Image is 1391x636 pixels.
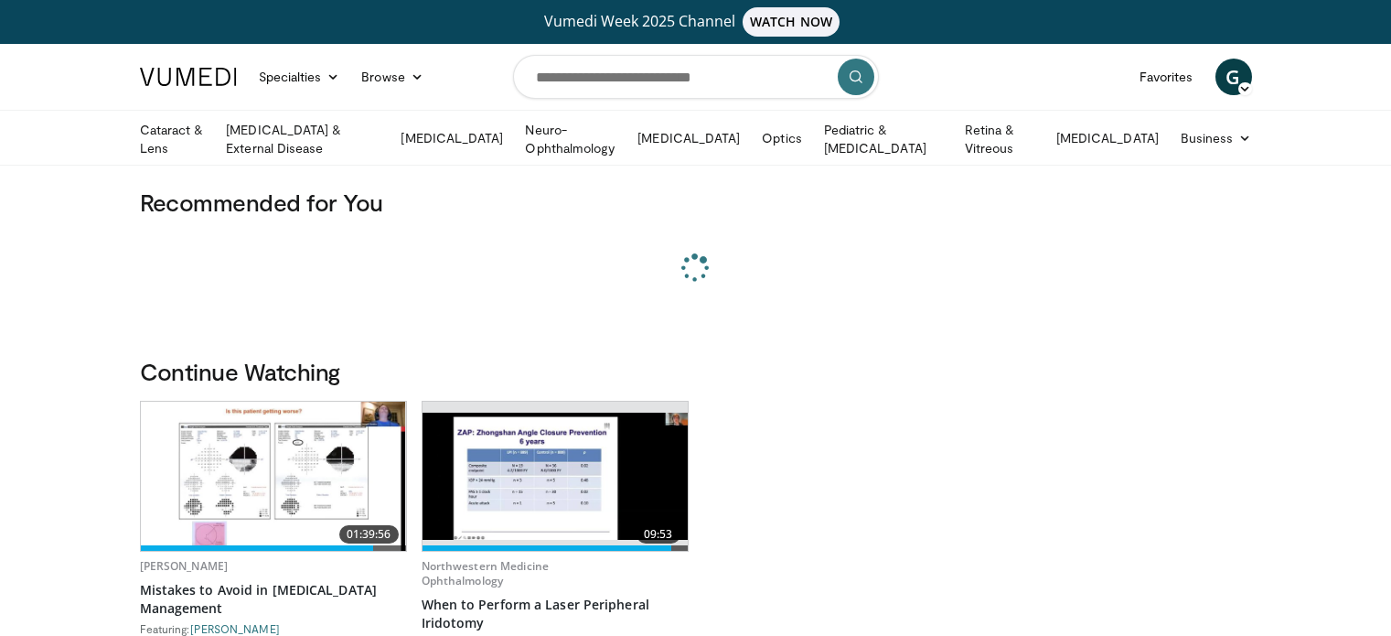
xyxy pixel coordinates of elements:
[423,402,688,551] a: 09:53
[1215,59,1252,95] a: G
[141,402,406,551] a: 01:39:56
[129,121,216,157] a: Cataract & Lens
[751,120,812,156] a: Optics
[140,68,237,86] img: VuMedi Logo
[1045,120,1170,156] a: [MEDICAL_DATA]
[143,7,1249,37] a: Vumedi Week 2025 ChannelWATCH NOW
[954,121,1045,157] a: Retina & Vitreous
[141,402,406,551] img: 0984aac6-7939-4bc1-b76e-e806b1b8040d.620x360_q85_upscale.jpg
[215,121,390,157] a: [MEDICAL_DATA] & External Disease
[190,622,280,635] a: [PERSON_NAME]
[140,621,407,636] div: Featuring:
[423,413,688,540] img: fd89fed6-38ec-4829-8345-093033dc34c5.620x360_q85_upscale.jpg
[626,120,751,156] a: [MEDICAL_DATA]
[513,55,879,99] input: Search topics, interventions
[637,525,680,544] span: 09:53
[140,357,1252,386] h3: Continue Watching
[422,558,550,588] a: Northwestern Medicine Ophthalmology
[339,525,399,544] span: 01:39:56
[813,121,954,157] a: Pediatric & [MEDICAL_DATA]
[1170,120,1263,156] a: Business
[248,59,351,95] a: Specialties
[140,188,1252,217] h3: Recommended for You
[514,121,626,157] a: Neuro-Ophthalmology
[1129,59,1204,95] a: Favorites
[422,596,689,632] a: When to Perform a Laser Peripheral Iridotomy
[350,59,434,95] a: Browse
[140,581,407,618] a: Mistakes to Avoid in [MEDICAL_DATA] Management
[743,7,840,37] span: WATCH NOW
[140,558,229,574] a: [PERSON_NAME]
[390,120,514,156] a: [MEDICAL_DATA]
